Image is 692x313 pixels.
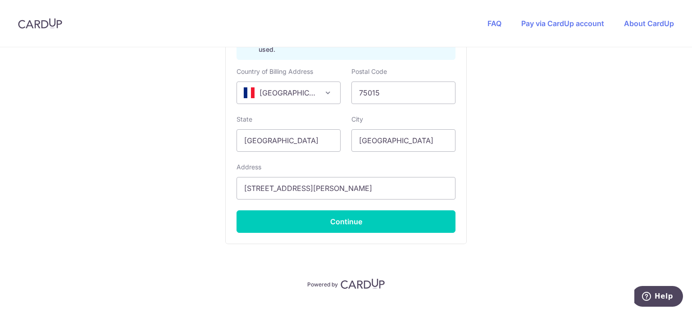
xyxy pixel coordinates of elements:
label: City [351,115,363,124]
label: State [237,115,252,124]
img: CardUp [18,18,62,29]
a: About CardUp [624,19,674,28]
input: Example 123456 [351,82,455,104]
label: Address [237,163,261,172]
p: Powered by [307,279,338,288]
label: Postal Code [351,67,387,76]
a: Pay via CardUp account [521,19,604,28]
iframe: Opens a widget where you can find more information [634,286,683,308]
span: France [237,82,341,104]
label: Country of Billing Address [237,67,313,76]
button: Continue [237,210,455,233]
a: FAQ [487,19,501,28]
img: CardUp [341,278,385,289]
span: France [237,82,340,104]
